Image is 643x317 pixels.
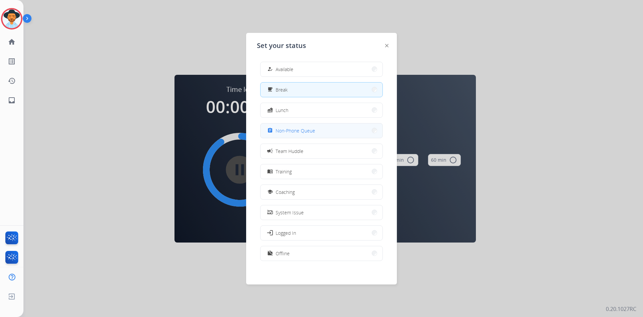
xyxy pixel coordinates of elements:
span: System Issue [276,209,304,216]
span: Lunch [276,107,288,114]
mat-icon: school [267,189,273,195]
mat-icon: assignment [267,128,273,134]
button: Non-Phone Queue [261,123,382,138]
mat-icon: menu_book [267,169,273,174]
mat-icon: history [8,77,16,85]
button: Logged In [261,226,382,240]
span: Set your status [257,41,306,50]
button: System Issue [261,205,382,220]
mat-icon: how_to_reg [267,66,273,72]
mat-icon: inbox [8,96,16,104]
button: Available [261,62,382,76]
mat-icon: phonelink_off [267,210,273,215]
span: Non-Phone Queue [276,127,315,134]
button: Team Huddle [261,144,382,158]
button: Break [261,83,382,97]
span: Coaching [276,189,295,196]
mat-icon: work_off [267,251,273,256]
p: 0.20.1027RC [606,305,636,313]
button: Offline [261,246,382,261]
span: Offline [276,250,290,257]
span: Logged In [276,229,296,236]
span: Available [276,66,293,73]
mat-icon: free_breakfast [267,87,273,93]
mat-icon: list_alt [8,57,16,65]
img: close-button [385,44,388,47]
mat-icon: home [8,38,16,46]
button: Training [261,164,382,179]
span: Training [276,168,292,175]
span: Team Huddle [276,148,303,155]
mat-icon: campaign [267,148,273,154]
span: Break [276,86,288,93]
mat-icon: login [267,229,273,236]
button: Coaching [261,185,382,199]
img: avatar [2,9,21,28]
button: Lunch [261,103,382,117]
mat-icon: fastfood [267,107,273,113]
